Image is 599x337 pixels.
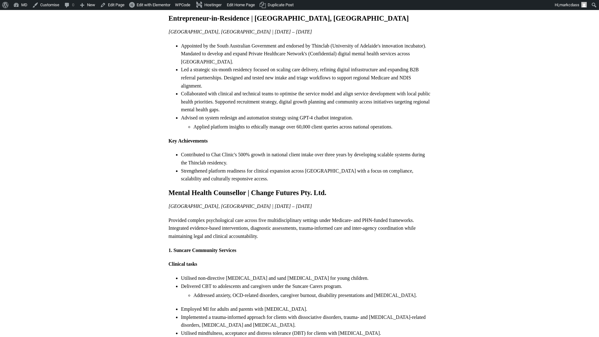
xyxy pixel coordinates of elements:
[137,3,170,7] span: Edit with Elementor
[168,216,431,240] p: Provided complex psychological care across five multidisciplinary settings under Medicare- and PH...
[10,10,15,15] img: logo_orange.svg
[181,305,431,313] li: Employed MI for adults and parents with [MEDICAL_DATA].
[181,42,431,66] li: Appointed by the South Australian Government and endorsed by Thinclab (University of Adelaide's i...
[168,248,236,253] strong: 1. Suncare Community Services
[168,29,312,34] i: [GEOGRAPHIC_DATA], [GEOGRAPHIC_DATA] | [DATE] – [DATE]
[17,10,31,15] div: v 4.0.25
[62,36,67,41] img: tab_keywords_by_traffic_grey.svg
[181,114,431,131] li: Advised on system redesign and automation strategy using GPT-4 chatbot integration.
[16,16,69,21] div: Domain: [DOMAIN_NAME]
[24,37,56,41] div: Domain Overview
[168,261,197,267] strong: Clinical tasks
[181,151,431,167] li: Contributed to Chat Clinic's 500% growth in national client intake over three years by developing...
[69,37,105,41] div: Keywords by Traffic
[168,138,208,143] strong: Key Achievements
[168,204,312,209] i: [GEOGRAPHIC_DATA], [GEOGRAPHIC_DATA] | [DATE] – [DATE]
[168,14,431,23] h2: Entrepreneur-in-Residence | [GEOGRAPHIC_DATA], [GEOGRAPHIC_DATA]
[193,291,431,299] li: Addressed anxiety, OCD-related disorders, caregiver burnout, disability presentations and [MEDICA...
[193,123,431,131] li: Applied platform insights to ethically manage over 60,000 client queries across national operations.
[181,313,431,329] li: Implemented a trauma-informed approach for clients with dissociative disorders, trauma- and [MEDI...
[559,3,579,7] span: markcdass
[181,274,431,282] li: Utilised non-directive [MEDICAL_DATA] and sand [MEDICAL_DATA] for young children.
[10,16,15,21] img: website_grey.svg
[168,189,431,197] h2: Mental Health Counsellor | Change Futures Pty. Ltd.
[181,66,431,90] li: Led a strategic six-month residency focused on scaling care delivery, refining digital infrastruc...
[17,36,22,41] img: tab_domain_overview_orange.svg
[181,90,431,114] li: Collaborated with clinical and technical teams to optimise the service model and align service de...
[181,167,431,183] li: Strengthened platform readiness for clinical expansion across [GEOGRAPHIC_DATA] with a focus on c...
[181,282,431,299] li: Delivered CBT to adolescents and caregivers under the Suncare Carers program.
